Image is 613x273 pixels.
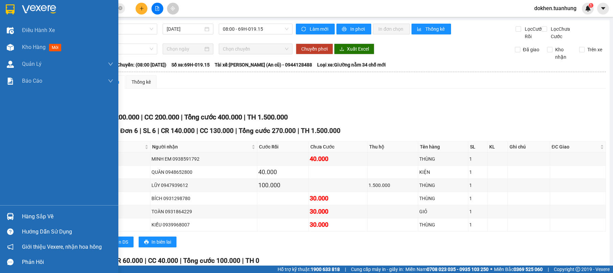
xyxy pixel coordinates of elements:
[552,46,574,61] span: Kho nhận
[117,61,166,69] span: Chuyến: (08:00 [DATE])
[196,127,198,135] span: |
[301,127,340,135] span: TH 1.500.000
[469,155,486,163] div: 1
[301,27,307,32] span: sync
[161,127,195,135] span: CR 140.000
[215,61,312,69] span: Tài xế: [PERSON_NAME] (An cũ) - 0944128488
[345,266,346,273] span: |
[425,25,446,33] span: Thống kê
[22,212,113,222] div: Hàng sắp về
[298,127,299,135] span: |
[575,267,580,272] span: copyright
[200,127,234,135] span: CC 130.000
[427,267,489,272] strong: 0708 023 035 - 0935 103 250
[108,61,113,67] span: down
[151,195,256,202] div: BÍCH 0931298780
[351,266,404,273] span: Cung cấp máy in - giấy in:
[22,257,113,267] div: Phản hồi
[170,6,175,11] span: aim
[184,113,242,121] span: Tổng cước 400.000
[514,267,543,272] strong: 0369 525 060
[7,259,14,265] span: message
[589,3,593,8] sup: 1
[22,227,113,237] div: Hướng dẫn sử dụng
[529,4,582,12] span: dokhen.tuanhung
[167,3,179,15] button: aim
[118,5,122,12] span: close-circle
[373,24,410,34] button: In đơn chọn
[139,237,176,247] button: printerIn biên lai
[104,237,134,247] button: printerIn DS
[151,221,256,228] div: KIỀU 0939968007
[368,141,418,153] th: Thu hộ
[145,257,146,265] span: |
[600,5,606,11] span: caret-down
[247,113,288,121] span: TH 1.500.000
[548,25,581,40] span: Lọc Chưa Cước
[419,182,467,189] div: THÙNG
[339,47,344,52] span: download
[151,155,256,163] div: MINH EM 0938591792
[309,141,368,153] th: Chưa Cước
[468,141,488,153] th: SL
[239,127,296,135] span: Tổng cước 270.000
[120,127,138,135] span: Đơn 6
[334,44,374,54] button: downloadXuất Excel
[22,77,42,85] span: Báo cáo
[310,207,366,216] div: 30.000
[419,208,467,215] div: GIỎ
[597,3,609,15] button: caret-down
[336,24,371,34] button: printerIn phơi
[158,127,159,135] span: |
[7,213,14,220] img: warehouse-icon
[311,267,340,272] strong: 1900 633 818
[310,154,366,164] div: 40.000
[310,25,329,33] span: Làm mới
[242,257,244,265] span: |
[585,46,605,53] span: Trên xe
[223,24,288,34] span: 08:00 - 69H-019.15
[6,4,15,15] img: logo-vxr
[417,27,423,32] span: bar-chart
[585,5,591,11] img: icon-new-feature
[104,113,139,121] span: CR 200.000
[151,182,256,189] div: LŨY 0947939612
[469,168,486,176] div: 1
[151,3,163,15] button: file-add
[552,143,599,151] span: ĐC Giao
[317,61,386,69] span: Loại xe: Giường nằm 34 chỗ mới
[490,268,492,271] span: ⚪️
[347,45,369,53] span: Xuất Excel
[418,141,468,153] th: Tên hàng
[141,113,143,121] span: |
[469,195,486,202] div: 1
[7,27,14,34] img: warehouse-icon
[22,44,46,50] span: Kho hàng
[508,141,550,153] th: Ghi chú
[181,113,183,121] span: |
[22,243,102,251] span: Giới thiệu Vexere, nhận hoa hồng
[469,221,486,228] div: 1
[258,181,307,190] div: 100.000
[22,26,55,34] span: Điều hành xe
[488,141,508,153] th: KL
[520,46,542,53] span: Đã giao
[245,257,259,265] span: TH 0
[136,3,147,15] button: plus
[183,257,240,265] span: Tổng cước 100.000
[342,27,348,32] span: printer
[296,44,333,54] button: Chuyển phơi
[257,141,309,153] th: Cước Rồi
[171,61,210,69] span: Số xe: 69H-019.15
[350,25,366,33] span: In phơi
[469,182,486,189] div: 1
[7,244,14,250] span: notification
[590,3,592,8] span: 1
[310,194,366,203] div: 30.000
[548,266,549,273] span: |
[152,143,250,151] span: Người nhận
[310,220,366,229] div: 30.000
[405,266,489,273] span: Miền Nam
[113,257,143,265] span: CR 60.000
[469,208,486,215] div: 1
